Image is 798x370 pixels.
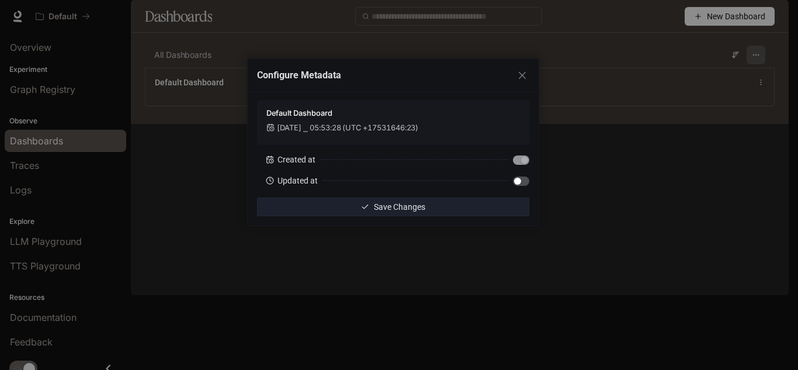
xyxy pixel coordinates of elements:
button: All workspaces [30,5,95,28]
span: close [518,71,527,80]
button: New Dashboard [685,7,775,26]
span: Updated at [277,174,318,187]
button: Save Changes [257,198,529,216]
span: Save Changes [374,200,425,213]
span: Default Dashboard [266,108,332,119]
div: Configure Metadata [257,68,529,82]
h1: Dashboards [145,5,212,28]
p: Default [48,12,77,22]
span: Created at [277,153,315,166]
span: [DATE] ⎯ 05:53:28 (UTC +17531646:23) [266,123,419,133]
span: New Dashboard [707,10,765,23]
a: Default Dashboard [155,77,224,88]
span: All Dashboards [154,49,211,61]
button: Close [516,69,529,82]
